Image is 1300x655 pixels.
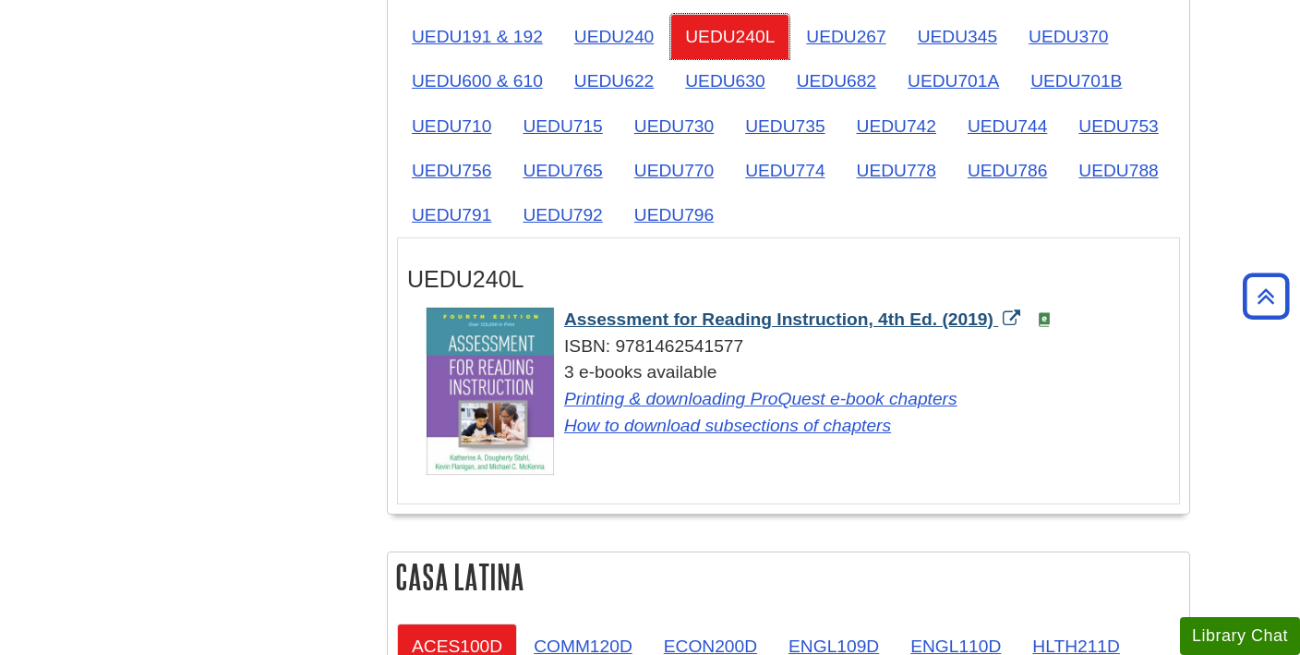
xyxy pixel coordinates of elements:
[620,103,728,149] a: UEDU730
[1064,148,1173,193] a: UEDU788
[508,103,617,149] a: UEDU715
[730,103,839,149] a: UEDU735
[1064,103,1173,149] a: UEDU753
[564,389,957,408] a: Link opens in new window
[560,58,668,103] a: UEDU622
[397,58,558,103] a: UEDU600 & 610
[426,307,555,476] img: Cover Art
[564,416,891,435] a: Link opens in new window
[564,309,993,329] span: Assessment for Reading Instruction, 4th Ed. (2019)
[1014,14,1123,59] a: UEDU370
[670,58,779,103] a: UEDU630
[730,148,839,193] a: UEDU774
[560,14,668,59] a: UEDU240
[1180,617,1300,655] button: Library Chat
[1016,58,1137,103] a: UEDU701B
[1037,312,1052,327] img: e-Book
[953,103,1062,149] a: UEDU744
[893,58,1014,103] a: UEDU701A
[397,148,506,193] a: UEDU756
[397,192,506,237] a: UEDU791
[1236,284,1295,309] a: Back to Top
[620,148,728,193] a: UEDU770
[842,148,951,193] a: UEDU778
[426,334,1170,360] div: ISBN: 9781462541577
[388,552,1189,601] h2: Casa Latina
[842,103,951,149] a: UEDU742
[426,359,1170,439] div: 3 e-books available
[782,58,891,103] a: UEDU682
[670,14,789,59] a: UEDU240L
[903,14,1012,59] a: UEDU345
[407,266,1170,293] h3: UEDU240L
[564,309,1025,329] a: Link opens in new window
[397,103,506,149] a: UEDU710
[508,148,617,193] a: UEDU765
[397,14,558,59] a: UEDU191 & 192
[620,192,728,237] a: UEDU796
[508,192,617,237] a: UEDU792
[791,14,900,59] a: UEDU267
[953,148,1062,193] a: UEDU786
